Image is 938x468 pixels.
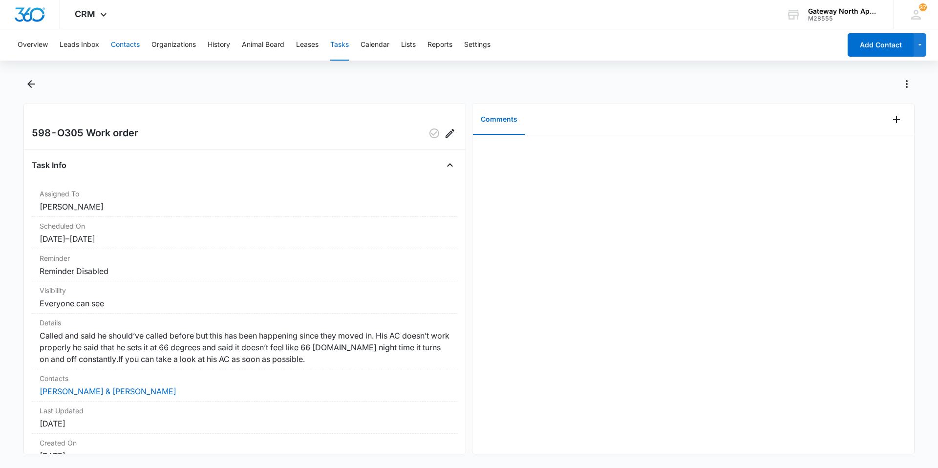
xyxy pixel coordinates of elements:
dt: Last Updated [40,405,450,416]
dt: Reminder [40,253,450,263]
dt: Created On [40,438,450,448]
div: Scheduled On[DATE]–[DATE] [32,217,458,249]
button: Contacts [111,29,140,61]
button: Add Contact [848,33,914,57]
button: Organizations [151,29,196,61]
button: Edit [442,126,458,141]
button: Tasks [330,29,349,61]
div: Created On[DATE] [32,434,458,466]
dt: Contacts [40,373,450,383]
div: VisibilityEveryone can see [32,281,458,314]
span: 37 [919,3,927,11]
div: notifications count [919,3,927,11]
button: Close [442,157,458,173]
a: [PERSON_NAME] & [PERSON_NAME] [40,386,176,396]
dt: Assigned To [40,189,450,199]
div: account name [808,7,879,15]
button: Leases [296,29,319,61]
button: Settings [464,29,490,61]
button: Leads Inbox [60,29,99,61]
button: Animal Board [242,29,284,61]
dt: Visibility [40,285,450,296]
button: Overview [18,29,48,61]
dt: Scheduled On [40,221,450,231]
div: account id [808,15,879,22]
dd: [DATE] [40,450,450,462]
button: Lists [401,29,416,61]
span: CRM [75,9,95,19]
button: Calendar [361,29,389,61]
dd: Reminder Disabled [40,265,450,277]
button: Reports [427,29,452,61]
dd: [PERSON_NAME] [40,201,450,213]
button: Comments [473,105,525,135]
dd: [DATE] – [DATE] [40,233,450,245]
h2: 598-O305 Work order [32,126,138,141]
h4: Task Info [32,159,66,171]
div: Last Updated[DATE] [32,402,458,434]
button: Back [23,76,39,92]
div: DetailsCalled and said he should’ve called before but this has been happening since they moved in... [32,314,458,369]
dd: [DATE] [40,418,450,429]
button: Actions [899,76,915,92]
div: ReminderReminder Disabled [32,249,458,281]
div: Assigned To[PERSON_NAME] [32,185,458,217]
dt: Details [40,318,450,328]
button: Add Comment [889,112,904,128]
dd: Everyone can see [40,298,450,309]
dd: Called and said he should’ve called before but this has been happening since they moved in. His A... [40,330,450,365]
button: History [208,29,230,61]
div: Contacts[PERSON_NAME] & [PERSON_NAME] [32,369,458,402]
